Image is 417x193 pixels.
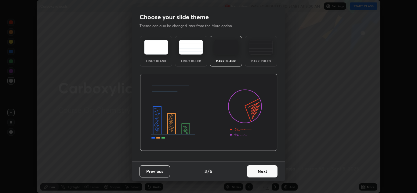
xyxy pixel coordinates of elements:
div: Light Ruled [179,59,203,63]
button: Previous [140,165,170,177]
h2: Choose your slide theme [140,13,209,21]
img: lightRuledTheme.5fabf969.svg [179,40,203,55]
h4: 5 [210,168,212,174]
div: Light Blank [144,59,168,63]
h4: 3 [205,168,207,174]
div: Dark Ruled [249,59,273,63]
div: Dark Blank [214,59,238,63]
button: Next [247,165,277,177]
h4: / [208,168,209,174]
img: darkRuledTheme.de295e13.svg [249,40,273,55]
img: darkThemeBanner.d06ce4a2.svg [140,74,277,151]
img: lightTheme.e5ed3b09.svg [144,40,168,55]
img: darkTheme.f0cc69e5.svg [214,40,238,55]
p: Theme can also be changed later from the More option [140,23,238,29]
